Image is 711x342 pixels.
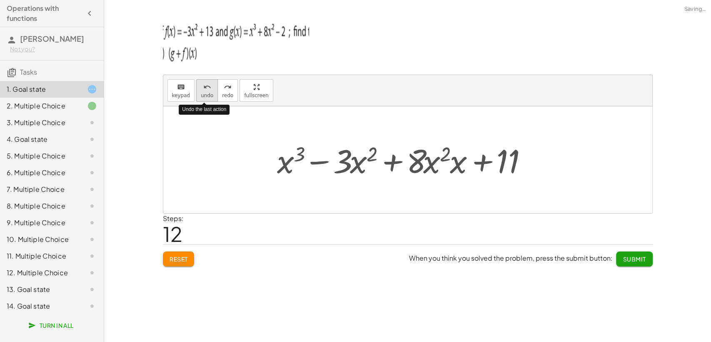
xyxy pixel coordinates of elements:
i: Task not started. [87,301,97,311]
div: 6. Multiple Choice [7,168,74,178]
i: redo [224,82,232,92]
img: 0912d1d0bb122bf820112a47fb2014cd0649bff43fc109eadffc21f6a751f95a.png [163,15,309,65]
span: undo [201,93,213,98]
div: 13. Goal state [7,284,74,294]
span: keypad [172,93,190,98]
i: Task not started. [87,168,97,178]
i: Task not started. [87,268,97,278]
i: Task finished. [87,101,97,111]
span: Saving… [684,5,706,13]
div: 11. Multiple Choice [7,251,74,261]
div: Undo the last action [179,105,230,114]
i: Task not started. [87,184,97,194]
div: 10. Multiple Choice [7,234,74,244]
span: When you think you solved the problem, press the submit button: [409,254,613,262]
span: Reset [170,255,188,263]
div: Not you? [10,45,97,53]
i: Task not started. [87,251,97,261]
div: 9. Multiple Choice [7,218,74,228]
div: 4. Goal state [7,134,74,144]
i: Task not started. [87,218,97,228]
div: 7. Multiple Choice [7,184,74,194]
i: Task not started. [87,134,97,144]
div: 2. Multiple Choice [7,101,74,111]
div: 5. Multiple Choice [7,151,74,161]
div: 14. Goal state [7,301,74,311]
button: keyboardkeypad [167,79,195,102]
div: 8. Multiple Choice [7,201,74,211]
div: 1. Goal state [7,84,74,94]
i: keyboard [177,82,185,92]
h4: Operations with functions [7,3,82,23]
span: Submit [623,255,646,263]
button: Turn In All [23,318,80,333]
button: Submit [616,251,652,267]
i: Task not started. [87,151,97,161]
i: Task not started. [87,234,97,244]
i: undo [203,82,211,92]
button: fullscreen [239,79,273,102]
i: Task not started. [87,201,97,211]
span: Turn In All [30,322,74,329]
div: 12. Multiple Choice [7,268,74,278]
span: redo [222,93,233,98]
i: Task not started. [87,284,97,294]
label: Steps: [163,214,184,223]
span: fullscreen [244,93,268,98]
span: Tasks [20,68,37,76]
button: undoundo [196,79,218,102]
button: redoredo [217,79,238,102]
button: Reset [163,251,195,267]
span: [PERSON_NAME] [20,34,84,43]
span: 12 [163,221,182,246]
i: Task not started. [87,118,97,128]
i: Task started. [87,84,97,94]
div: 3. Multiple Choice [7,118,74,128]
